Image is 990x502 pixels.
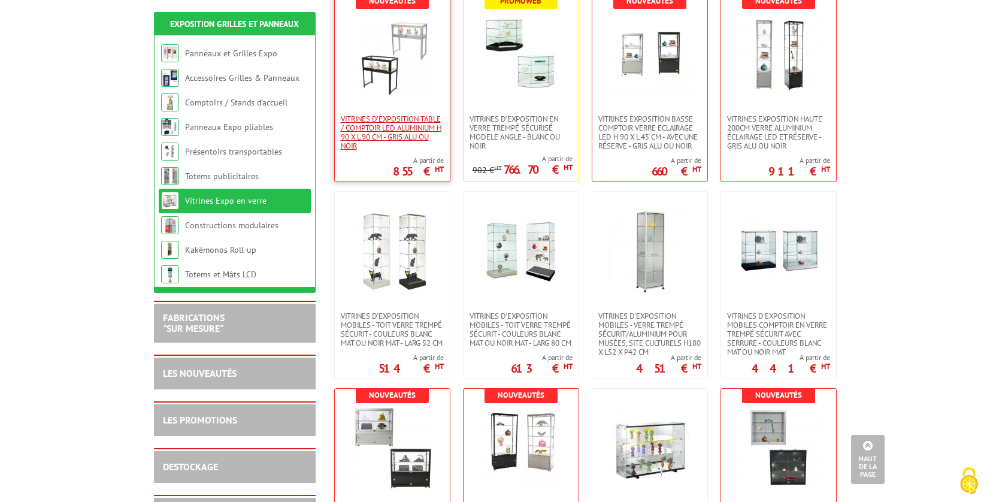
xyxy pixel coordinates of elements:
sup: HT [821,361,830,371]
span: A partir de [473,154,573,164]
span: Vitrines d'exposition mobiles - toit verre trempé sécurit - couleurs blanc mat ou noir mat - larg... [341,312,444,347]
span: A partir de [511,353,573,362]
b: Nouveautés [755,390,802,400]
a: Accessoires Grilles & Panneaux [185,72,299,83]
img: Vitrines d'exposition mobiles - verre trempé sécurit/aluminium pour musées, site culturels H180 X... [608,210,692,294]
a: Totems et Mâts LCD [185,269,256,280]
img: Cookies (fenêtre modale) [954,466,984,496]
a: LES PROMOTIONS [163,414,237,426]
span: Vitrines d'exposition mobiles - toit verre trempé sécurit - couleurs blanc mat ou noir mat - larg... [470,312,573,347]
a: Présentoirs transportables [185,146,282,157]
a: Exposition Grilles et Panneaux [170,19,299,29]
span: VITRINES EXPOSITION HAUTE 200cm VERRE ALUMINIUM ÉCLAIRAGE LED ET RÉSERVE - GRIS ALU OU NOIR [727,114,830,150]
span: A partir de [379,353,444,362]
img: Vitrines d'exposition table / comptoir LED Aluminium H 90 x L 90 cm - Gris Alu ou Noir [350,13,434,96]
a: Vitrines d'exposition mobiles comptoir en verre trempé sécurit avec serrure - couleurs blanc mat ... [721,312,836,356]
img: VITRINES EXPOSITION BASSE COMPTOIR VERRE ECLAIRAGE LED ET RÉSERVE H 90 CM - GRIS ALU OU NOIR [350,407,434,491]
a: Constructions modulaires [185,220,278,231]
a: VITRINES EXPOSITION BASSE COMPTOIR VERRE ECLAIRAGE LED H 90 x L 45 CM - AVEC UNE RÉSERVE - GRIS A... [592,114,707,150]
span: VITRINES EXPOSITION BASSE COMPTOIR VERRE ECLAIRAGE LED H 90 x L 45 CM - AVEC UNE RÉSERVE - GRIS A... [598,114,701,150]
b: Nouveautés [498,390,544,400]
a: Comptoirs / Stands d'accueil [185,97,287,108]
b: Nouveautés [369,390,416,400]
img: Présentoirs transportables [161,143,179,161]
sup: HT [564,361,573,371]
img: Vitrines d'exposition mobiles - toit verre trempé sécurit - couleurs blanc mat ou noir mat - larg... [479,210,563,294]
a: DESTOCKAGE [163,461,218,473]
button: Cookies (fenêtre modale) [948,461,990,502]
a: Vitrines d'exposition table / comptoir LED Aluminium H 90 x L 90 cm - Gris Alu ou Noir [335,114,450,150]
span: A partir de [636,353,701,362]
sup: HT [435,164,444,174]
a: Kakémonos Roll-up [185,244,256,255]
a: Haut de la page [851,435,885,484]
sup: HT [692,164,701,174]
span: VITRINES D’EXPOSITION EN VERRE TREMPÉ SÉCURISÉ MODELE ANGLE - BLANC OU NOIR [470,114,573,150]
img: Vitrines d'exposition murales en verre trempé sécurit avec serrure - fond miroir [608,407,692,491]
img: Vitrine Murale LED en verre - GRIS ALU OU NOIR [737,407,821,491]
p: 911 € [768,168,830,175]
img: Panneaux Expo pliables [161,118,179,136]
span: A partir de [393,156,444,165]
span: A partir de [752,353,830,362]
img: Comptoirs / Stands d'accueil [161,93,179,111]
p: 451 € [636,365,701,372]
a: FABRICATIONS"Sur Mesure" [163,312,225,334]
a: Panneaux Expo pliables [185,122,273,132]
img: Accessoires Grilles & Panneaux [161,69,179,87]
sup: HT [564,162,573,173]
a: LES NOUVEAUTÉS [163,367,237,379]
img: Vitrines d'exposition mobiles comptoir en verre trempé sécurit avec serrure - couleurs blanc mat ... [737,210,821,294]
a: Vitrines d'exposition mobiles - toit verre trempé sécurit - couleurs blanc mat ou noir mat - larg... [335,312,450,347]
a: Vitrines d'exposition mobiles - toit verre trempé sécurit - couleurs blanc mat ou noir mat - larg... [464,312,579,347]
span: Vitrines d'exposition mobiles - verre trempé sécurit/aluminium pour musées, site culturels H180 X... [598,312,701,356]
sup: HT [494,164,502,172]
img: VITRINES D'EXPOSITION HAUTE 200cm - VERRE TREMPé ÉCLAIRAGE LED ET RÉSERVE - GRIS ALU OU NOIR [479,407,563,491]
sup: HT [692,361,701,371]
img: Panneaux et Grilles Expo [161,44,179,62]
p: 855 € [393,168,444,175]
span: A partir de [768,156,830,165]
a: VITRINES EXPOSITION HAUTE 200cm VERRE ALUMINIUM ÉCLAIRAGE LED ET RÉSERVE - GRIS ALU OU NOIR [721,114,836,150]
img: VITRINES EXPOSITION HAUTE 200cm VERRE ALUMINIUM ÉCLAIRAGE LED ET RÉSERVE - GRIS ALU OU NOIR [737,13,821,96]
p: 660 € [652,168,701,175]
p: 902 € [473,166,502,175]
sup: HT [821,164,830,174]
p: 613 € [511,365,573,372]
a: Vitrines d'exposition mobiles - verre trempé sécurit/aluminium pour musées, site culturels H180 X... [592,312,707,356]
img: VITRINES D’EXPOSITION EN VERRE TREMPÉ SÉCURISÉ MODELE ANGLE - BLANC OU NOIR [479,13,563,96]
span: Vitrines d'exposition mobiles comptoir en verre trempé sécurit avec serrure - couleurs blanc mat ... [727,312,830,356]
a: Panneaux et Grilles Expo [185,48,277,59]
p: 441 € [752,365,830,372]
sup: HT [435,361,444,371]
a: VITRINES D’EXPOSITION EN VERRE TREMPÉ SÉCURISÉ MODELE ANGLE - BLANC OU NOIR [464,114,579,150]
img: Constructions modulaires [161,216,179,234]
img: Kakémonos Roll-up [161,241,179,259]
img: Vitrines Expo en verre [161,192,179,210]
img: Totems publicitaires [161,167,179,185]
img: VITRINES EXPOSITION BASSE COMPTOIR VERRE ECLAIRAGE LED H 90 x L 45 CM - AVEC UNE RÉSERVE - GRIS A... [608,13,692,96]
span: Vitrines d'exposition table / comptoir LED Aluminium H 90 x L 90 cm - Gris Alu ou Noir [341,114,444,150]
img: Totems et Mâts LCD [161,265,179,283]
a: Vitrines Expo en verre [185,195,267,206]
span: A partir de [652,156,701,165]
p: 514 € [379,365,444,372]
p: 766.70 € [504,166,573,173]
img: Vitrines d'exposition mobiles - toit verre trempé sécurit - couleurs blanc mat ou noir mat - larg... [350,210,434,294]
a: Totems publicitaires [185,171,259,182]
